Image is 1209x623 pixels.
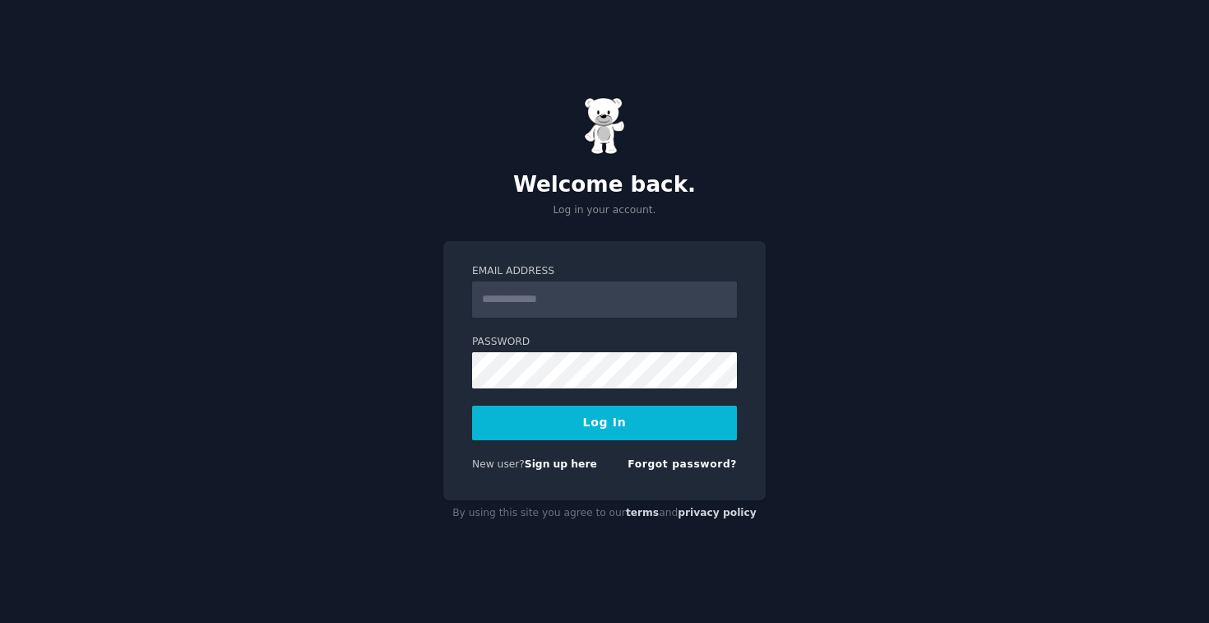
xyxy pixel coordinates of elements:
[443,172,766,198] h2: Welcome back.
[584,97,625,155] img: Gummy Bear
[472,264,737,279] label: Email Address
[678,507,757,518] a: privacy policy
[628,458,737,470] a: Forgot password?
[443,203,766,218] p: Log in your account.
[525,458,597,470] a: Sign up here
[626,507,659,518] a: terms
[472,458,525,470] span: New user?
[472,335,737,350] label: Password
[443,500,766,527] div: By using this site you agree to our and
[472,406,737,440] button: Log In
